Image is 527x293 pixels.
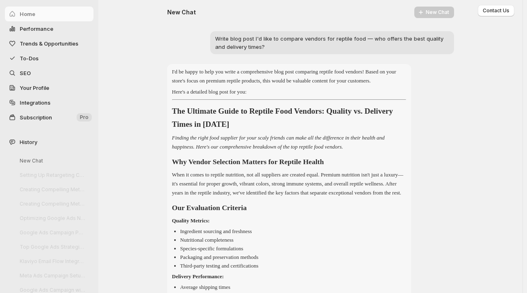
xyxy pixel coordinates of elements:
span: SEO [20,70,31,76]
button: Setting Up Retargeting Campaigns [13,169,91,181]
span: Integrations [20,99,50,106]
span: Your Profile [20,85,49,91]
span: Trends & Opportunities [20,40,78,47]
p: Nutritional completeness [180,237,234,243]
button: New Chat [13,154,91,167]
a: Your Profile [5,80,93,95]
p: Here's a detailed blog post for you: [172,87,406,96]
button: To-Dos [5,51,93,66]
button: Creating Compelling Meta Ads Creatives [13,183,91,196]
button: Google Ads Campaign Performance Analysis [13,226,91,239]
strong: Quality Metrics: [172,217,210,224]
strong: Delivery Performance: [172,273,224,279]
span: To-Dos [20,55,39,62]
button: Trends & Opportunities [5,36,93,51]
p: When it comes to reptile nutrition, not all suppliers are created equal. Premium nutrition isn't ... [172,170,406,197]
span: History [20,138,37,146]
button: Optimizing Google Ads Negative Keywords [13,212,91,224]
span: Pro [80,114,89,121]
p: Average shipping times [180,284,231,290]
button: Klaviyo Email Flow Integration Issues [13,255,91,268]
p: Packaging and preservation methods [180,254,259,260]
h2: New Chat [167,8,196,16]
a: Integrations [5,95,93,110]
p: Ingredient sourcing and freshness [180,228,252,234]
button: Performance [5,21,93,36]
button: Subscription [5,110,93,125]
span: Subscription [20,114,52,121]
button: Meta Ads Campaign Setup from Shopify [13,269,91,282]
span: Contact Us [483,7,509,14]
strong: The Ultimate Guide to Reptile Food Vendors: Quality vs. Delivery Times in [DATE] [172,107,393,129]
p: Third-party testing and certifications [180,263,259,269]
button: Top Google Ads Strategies in Pet Supplies [13,240,91,253]
a: SEO [5,66,93,80]
button: Contact Us [478,5,514,16]
p: I'd be happy to help you write a comprehensive blog post comparing reptile food vendors! Based on... [172,67,406,85]
strong: Why Vendor Selection Matters for Reptile Health [172,158,324,166]
strong: Our Evaluation Criteria [172,204,247,212]
em: Finding the right food supplier for your scaly friends can make all the difference in their healt... [172,135,385,150]
p: Species-specific formulations [180,245,243,252]
button: Creating Compelling Meta Ad Creatives [13,197,91,210]
span: Performance [20,25,53,32]
p: Write blog post I'd like to compare vendors for reptile food — who offers the best quality and de... [215,34,449,51]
